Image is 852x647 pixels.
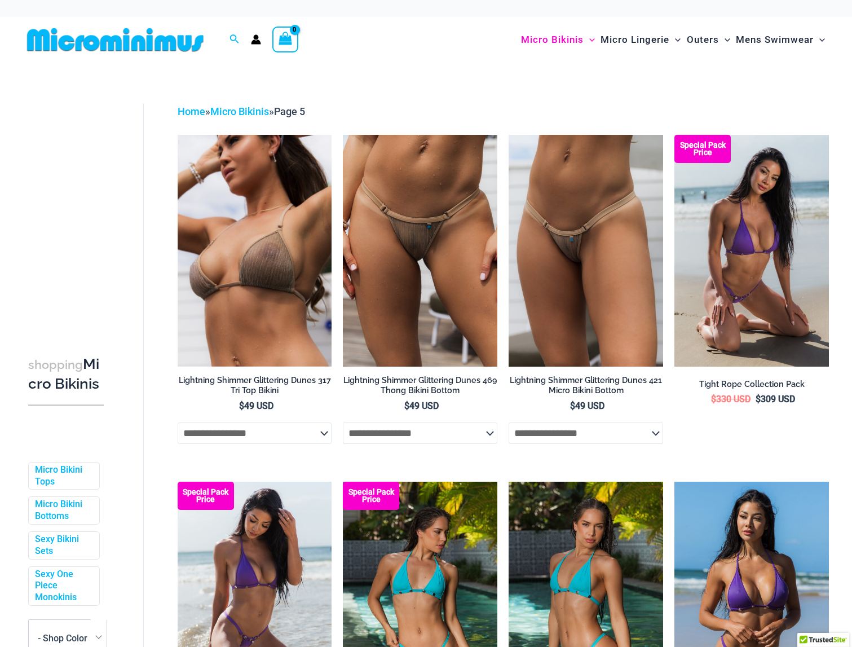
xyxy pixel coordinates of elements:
[674,135,829,367] img: Tight Rope Grape 319 Tri Top 4212 Micro Bottom 01
[404,400,439,411] bdi: 49 USD
[756,394,761,404] span: $
[521,25,584,54] span: Micro Bikinis
[736,25,814,54] span: Mens Swimwear
[251,34,261,45] a: Account icon link
[343,375,497,400] a: Lightning Shimmer Glittering Dunes 469 Thong Bikini Bottom
[38,633,87,644] span: - Shop Color
[343,375,497,396] h2: Lightning Shimmer Glittering Dunes 469 Thong Bikini Bottom
[35,499,91,522] a: Micro Bikini Bottoms
[509,135,663,367] img: Lightning Shimmer Glittering Dunes 421 Micro 01
[509,375,663,400] a: Lightning Shimmer Glittering Dunes 421 Micro Bikini Bottom
[517,21,829,59] nav: Site Navigation
[28,358,83,372] span: shopping
[229,33,240,47] a: Search icon link
[35,569,91,604] a: Sexy One Piece Monokinis
[711,394,751,404] bdi: 330 USD
[756,394,795,404] bdi: 309 USD
[814,25,825,54] span: Menu Toggle
[601,25,669,54] span: Micro Lingerie
[35,534,91,557] a: Sexy Bikini Sets
[178,105,205,117] a: Home
[178,375,332,396] h2: Lightning Shimmer Glittering Dunes 317 Tri Top Bikini
[509,135,663,367] a: Lightning Shimmer Glittering Dunes 421 Micro 01Lightning Shimmer Glittering Dunes 317 Tri Top 421...
[178,135,332,367] img: Lightning Shimmer Glittering Dunes 317 Tri Top 01
[343,488,399,503] b: Special Pack Price
[178,375,332,400] a: Lightning Shimmer Glittering Dunes 317 Tri Top Bikini
[570,400,575,411] span: $
[674,379,829,390] h2: Tight Rope Collection Pack
[210,105,269,117] a: Micro Bikinis
[719,25,730,54] span: Menu Toggle
[272,27,298,52] a: View Shopping Cart, empty
[23,27,208,52] img: MM SHOP LOGO FLAT
[669,25,681,54] span: Menu Toggle
[598,23,683,57] a: Micro LingerieMenu ToggleMenu Toggle
[684,23,733,57] a: OutersMenu ToggleMenu Toggle
[35,464,91,488] a: Micro Bikini Tops
[509,375,663,396] h2: Lightning Shimmer Glittering Dunes 421 Micro Bikini Bottom
[28,94,130,320] iframe: TrustedSite Certified
[239,400,244,411] span: $
[178,488,234,503] b: Special Pack Price
[518,23,598,57] a: Micro BikinisMenu ToggleMenu Toggle
[711,394,716,404] span: $
[178,135,332,367] a: Lightning Shimmer Glittering Dunes 317 Tri Top 01Lightning Shimmer Glittering Dunes 317 Tri Top 4...
[674,379,829,394] a: Tight Rope Collection Pack
[674,135,829,367] a: Tight Rope Grape 319 Tri Top 4212 Micro Bottom 01 Tight Rope Turquoise 319 Tri Top 4228 Thong Bot...
[274,105,305,117] span: Page 5
[178,105,305,117] span: » »
[584,25,595,54] span: Menu Toggle
[733,23,828,57] a: Mens SwimwearMenu ToggleMenu Toggle
[687,25,719,54] span: Outers
[570,400,604,411] bdi: 49 USD
[343,135,497,367] a: Lightning Shimmer Glittering Dunes 469 Thong 01Lightning Shimmer Glittering Dunes 317 Tri Top 469...
[404,400,409,411] span: $
[239,400,273,411] bdi: 49 USD
[28,355,104,394] h3: Micro Bikinis
[343,135,497,367] img: Lightning Shimmer Glittering Dunes 469 Thong 01
[674,142,731,156] b: Special Pack Price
